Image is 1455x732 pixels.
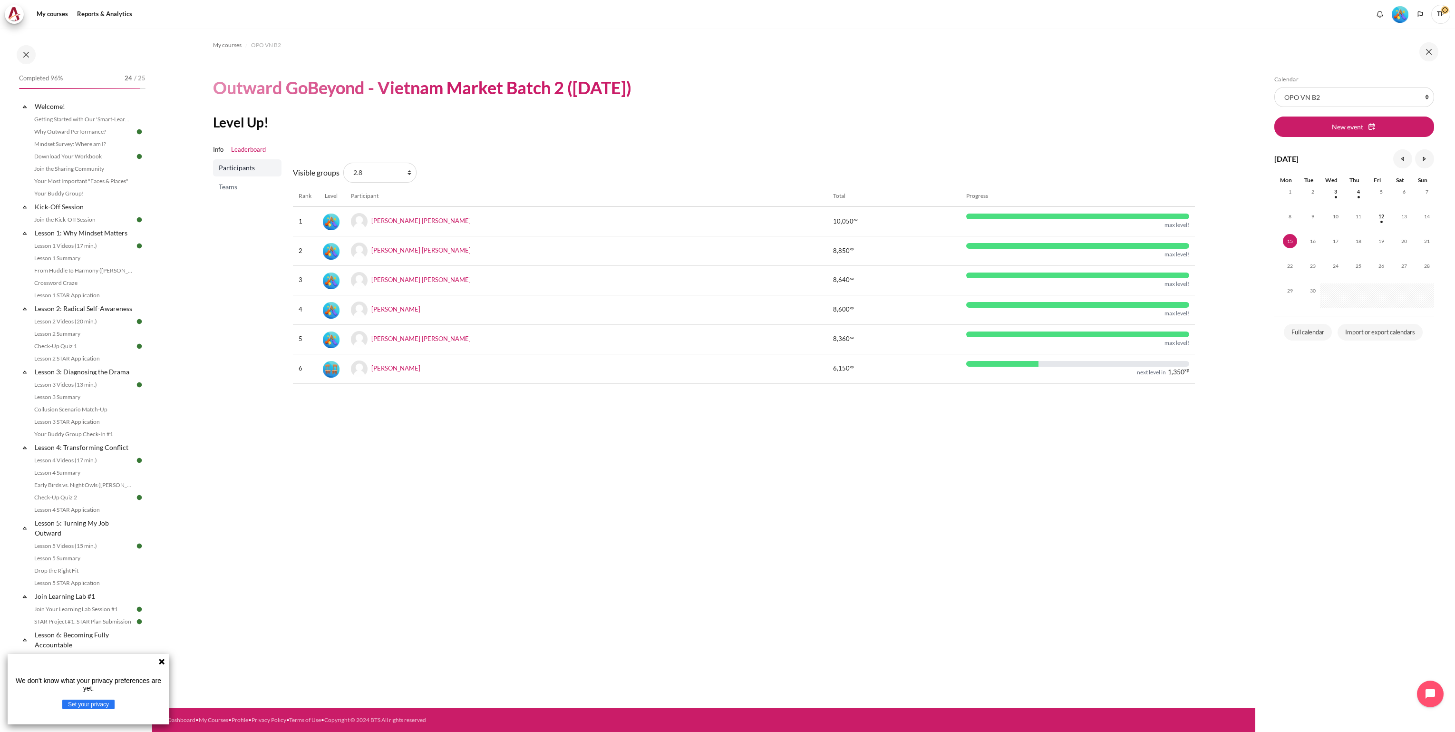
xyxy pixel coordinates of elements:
[323,273,339,289] img: Level #5
[33,200,135,213] a: Kick-Off Session
[323,213,339,230] div: Level #5
[1413,7,1427,21] button: Languages
[1396,176,1404,184] span: Sat
[1374,185,1388,199] span: 5
[31,565,135,576] a: Drop the Right Fit
[31,577,135,589] a: Lesson 5 STAR Application
[1397,185,1411,199] span: 6
[323,331,339,348] div: Level #5
[33,365,135,378] a: Lesson 3: Diagnosing the Drama
[213,145,223,155] a: Info
[1329,189,1343,195] a: Wednesday, 3 September events
[31,416,135,428] a: Lesson 3 STAR Application
[371,305,420,312] a: [PERSON_NAME]
[1329,234,1343,248] span: 17
[323,332,339,348] img: Level #5
[317,186,345,206] th: Level
[1374,209,1388,224] span: 12
[31,492,135,503] a: Check-Up Quiz 2
[31,429,135,440] a: Your Buddy Group Check-In #1
[213,38,1195,53] nav: Navigation bar
[1274,153,1299,165] h4: [DATE]
[1306,259,1320,273] span: 23
[1306,283,1320,298] span: 30
[31,151,135,162] a: Download Your Workbook
[134,74,145,83] span: / 25
[33,628,135,651] a: Lesson 6: Becoming Fully Accountable
[1373,7,1387,21] div: Show notification window with no new notifications
[1431,5,1450,24] a: User menu
[135,127,144,136] img: Done
[1374,234,1388,248] span: 19
[219,182,278,192] span: Teams
[1283,283,1297,298] span: 29
[1168,369,1184,375] span: 1,350
[1274,234,1297,259] td: Today
[135,617,144,626] img: Done
[33,517,135,539] a: Lesson 5: Turning My Job Outward
[1388,5,1412,23] a: Level #5
[293,354,317,383] td: 6
[31,214,135,225] a: Join the Kick-Off Session
[213,41,242,49] span: My courses
[1283,209,1297,224] span: 8
[33,5,71,24] a: My courses
[167,716,774,724] div: • • • • •
[1420,209,1434,224] span: 14
[1418,176,1427,184] span: Sun
[31,391,135,403] a: Lesson 3 Summary
[33,100,135,113] a: Welcome!
[135,493,144,502] img: Done
[1329,209,1343,224] span: 10
[293,186,317,206] th: Rank
[1392,6,1408,23] img: Level #5
[289,716,321,723] a: Terms of Use
[1351,209,1366,224] span: 11
[371,217,471,224] a: [PERSON_NAME] [PERSON_NAME]
[1392,5,1408,23] div: Level #5
[31,290,135,301] a: Lesson 1 STAR Application
[324,716,426,723] a: Copyright © 2024 BTS All rights reserved
[293,324,317,354] td: 5
[74,5,136,24] a: Reports & Analytics
[1338,324,1423,341] a: Import or export calendars
[371,246,471,254] a: [PERSON_NAME] [PERSON_NAME]
[1283,234,1297,248] span: 15
[33,590,135,603] a: Join Learning Lab #1
[960,186,1195,206] th: Progress
[31,404,135,415] a: Collusion Scenario Match-Up
[135,215,144,224] img: Done
[1164,280,1189,288] div: max level!
[1164,251,1189,258] div: max level!
[1397,234,1411,248] span: 20
[33,302,135,315] a: Lesson 2: Radical Self-Awareness
[20,523,29,533] span: Collapse
[833,275,850,285] span: 8,640
[31,265,135,276] a: From Huddle to Harmony ([PERSON_NAME]'s Story)
[1164,221,1189,229] div: max level!
[293,265,317,295] td: 3
[199,716,228,723] a: My Courses
[293,206,317,236] td: 1
[1164,339,1189,347] div: max level!
[31,316,135,327] a: Lesson 2 Videos (20 min.)
[20,304,29,313] span: Collapse
[8,7,21,21] img: Architeck
[135,456,144,465] img: Done
[19,88,140,89] div: 96%
[371,364,420,371] a: [PERSON_NAME]
[854,218,858,221] span: xp
[213,39,242,51] a: My courses
[1283,259,1297,273] span: 22
[31,341,135,352] a: Check-Up Quiz 1
[345,186,828,206] th: Participant
[850,366,854,368] span: xp
[231,145,266,155] a: Leaderboard
[20,228,29,238] span: Collapse
[1351,259,1366,273] span: 25
[31,604,135,615] a: Join Your Learning Lab Session #1
[323,361,339,378] img: Level #4
[323,243,339,260] img: Level #5
[1374,259,1388,273] span: 26
[152,28,1255,406] section: Content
